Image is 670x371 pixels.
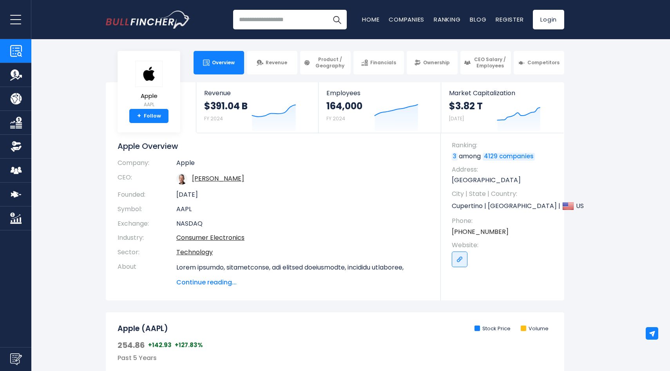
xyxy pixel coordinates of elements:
a: Market Capitalization $3.82 T [DATE] [441,82,563,133]
small: FY 2024 [204,115,223,122]
li: Volume [521,326,549,332]
small: AAPL [135,101,163,108]
th: Exchange: [118,217,176,231]
th: Company: [118,159,176,170]
strong: + [137,112,141,119]
a: Ownership [407,51,457,74]
p: Cupertino | [GEOGRAPHIC_DATA] | US [452,200,556,212]
th: CEO: [118,170,176,188]
a: Register [496,15,523,24]
span: Address: [452,165,556,174]
a: Login [533,10,564,29]
th: Symbol: [118,202,176,217]
p: [GEOGRAPHIC_DATA] [452,176,556,185]
span: Overview [212,60,235,66]
span: Revenue [204,89,310,97]
td: Apple [176,159,429,170]
a: Product / Geography [300,51,351,74]
th: Sector: [118,245,176,260]
a: ceo [192,174,244,183]
a: Technology [176,248,213,257]
th: Founded: [118,188,176,202]
span: Apple [135,93,163,100]
span: Phone: [452,217,556,225]
span: CEO Salary / Employees [473,56,507,69]
a: Companies [389,15,424,24]
a: Employees 164,000 FY 2024 [319,82,440,133]
span: Ranking: [452,141,556,150]
small: FY 2024 [326,115,345,122]
p: among [452,152,556,161]
td: NASDAQ [176,217,429,231]
a: Blog [470,15,486,24]
span: Financials [370,60,396,66]
a: Home [362,15,379,24]
span: City | State | Country: [452,190,556,198]
li: Stock Price [474,326,511,332]
a: Revenue $391.04 B FY 2024 [196,82,318,133]
a: Competitors [514,51,564,74]
a: Go to homepage [106,11,190,29]
span: Employees [326,89,433,97]
span: Ownership [423,60,450,66]
strong: $3.82 T [449,100,483,112]
a: +Follow [129,109,168,123]
span: Product / Geography [313,56,347,69]
span: Revenue [266,60,287,66]
small: [DATE] [449,115,464,122]
a: Revenue [247,51,297,74]
span: +142.93 [148,341,172,349]
img: tim-cook.jpg [176,174,187,185]
span: 254.86 [118,340,145,350]
img: Ownership [10,141,22,152]
a: Apple AAPL [135,60,163,109]
a: Overview [194,51,244,74]
span: Market Capitalization [449,89,556,97]
a: [PHONE_NUMBER] [452,228,509,236]
h1: Apple Overview [118,141,429,151]
span: +127.83% [175,341,203,349]
a: Go to link [452,252,467,267]
th: Industry: [118,231,176,245]
h2: Apple (AAPL) [118,324,168,334]
span: Website: [452,241,556,250]
button: Search [327,10,347,29]
span: Past 5 Years [118,353,157,362]
a: CEO Salary / Employees [460,51,511,74]
th: About [118,260,176,287]
a: Consumer Electronics [176,233,244,242]
img: Bullfincher logo [106,11,190,29]
a: 3 [452,153,458,161]
span: Competitors [527,60,560,66]
td: AAPL [176,202,429,217]
strong: 164,000 [326,100,362,112]
a: 4129 companies [483,153,535,161]
a: Financials [353,51,404,74]
td: [DATE] [176,188,429,202]
a: Ranking [434,15,460,24]
strong: $391.04 B [204,100,248,112]
span: Continue reading... [176,278,429,287]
